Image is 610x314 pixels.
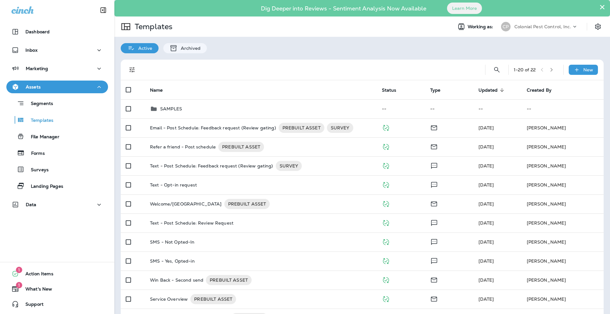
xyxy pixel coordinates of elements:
[206,275,252,285] div: PREBUILT ASSET
[382,143,390,149] span: Published
[190,294,236,304] div: PREBUILT ASSET
[279,123,324,133] div: PREBUILT ASSET
[478,88,498,93] span: Updated
[135,46,152,51] p: Active
[599,2,605,12] button: Close
[522,232,604,252] td: [PERSON_NAME]
[126,63,139,76] button: Filters
[6,113,108,127] button: Templates
[150,258,195,264] p: SMS - Yes, Opted-in
[478,296,494,302] span: Zachary Ciras
[206,277,252,283] span: PREBUILT ASSET
[218,142,264,152] div: PREBUILT ASSET
[24,167,49,173] p: Surveys
[150,182,197,187] p: Text - Opt-in request
[26,84,41,89] p: Assets
[382,87,405,93] span: Status
[430,143,438,149] span: Email
[150,294,188,304] p: Service Overview
[6,267,108,280] button: 1Action Items
[6,62,108,75] button: Marketing
[382,219,390,225] span: Published
[478,220,494,226] span: Frank Carreno
[478,201,494,207] span: Zachary Ciras
[478,163,494,169] span: Frank Carreno
[478,182,494,188] span: Frank Carreno
[501,22,511,31] div: CP
[382,239,390,244] span: Published
[19,271,53,279] span: Action Items
[6,96,108,110] button: Segments
[522,194,604,213] td: [PERSON_NAME]
[6,298,108,311] button: Support
[377,99,425,118] td: --
[6,81,108,93] button: Assets
[6,283,108,295] button: 1What's New
[150,275,203,285] p: Win Back - Second send
[24,101,53,107] p: Segments
[522,175,604,194] td: [PERSON_NAME]
[478,144,494,150] span: Zachary Ciras
[25,29,50,34] p: Dashboard
[430,124,438,130] span: Email
[522,213,604,232] td: [PERSON_NAME]
[522,99,604,118] td: --
[592,21,604,32] button: Settings
[16,282,22,288] span: 1
[491,63,503,76] button: Search Templates
[382,258,390,263] span: Published
[224,199,270,209] div: PREBUILT ASSET
[430,181,438,187] span: Text
[150,239,195,245] p: SMS - Not Opted-In
[224,201,270,207] span: PREBUILT ASSET
[19,286,52,294] span: What's New
[16,267,22,273] span: 1
[430,258,438,263] span: Text
[522,156,604,175] td: [PERSON_NAME]
[430,87,449,93] span: Type
[430,277,438,282] span: Email
[327,125,353,131] span: SURVEY
[6,179,108,193] button: Landing Pages
[382,124,390,130] span: Published
[150,87,171,93] span: Name
[478,277,494,283] span: Frank Carreno
[160,106,182,111] p: SAMPLES
[6,198,108,211] button: Data
[430,162,438,168] span: Text
[94,4,112,16] button: Collapse Sidebar
[26,66,48,71] p: Marketing
[430,239,438,244] span: Text
[382,200,390,206] span: Published
[522,271,604,290] td: [PERSON_NAME]
[447,3,482,14] button: Learn More
[242,8,445,10] p: Dig Deeper into Reviews - Sentiment Analysis Now Available
[425,99,473,118] td: --
[24,134,59,140] p: File Manager
[430,219,438,225] span: Text
[382,181,390,187] span: Published
[150,88,163,93] span: Name
[26,202,37,207] p: Data
[150,123,276,133] p: Email - Post Schedule: Feedback request (Review gating)
[150,161,273,171] p: Text - Post Schedule: Feedback request (Review gating)
[190,296,236,302] span: PREBUILT ASSET
[25,151,45,157] p: Forms
[522,290,604,309] td: [PERSON_NAME]
[478,87,506,93] span: Updated
[25,48,37,53] p: Inbox
[150,220,234,226] p: Text - Post Schedule: Review Request
[382,88,396,93] span: Status
[522,252,604,271] td: [PERSON_NAME]
[514,24,571,29] p: Colonial Pest Control, Inc.
[382,162,390,168] span: Published
[132,22,173,31] p: Templates
[382,277,390,282] span: Published
[218,144,264,150] span: PREBUILT ASSET
[150,142,216,152] p: Refer a friend - Post schedule
[478,125,494,131] span: Frank Carreno
[514,67,536,72] div: 1 - 20 of 22
[178,46,200,51] p: Archived
[527,88,552,93] span: Created By
[430,200,438,206] span: Email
